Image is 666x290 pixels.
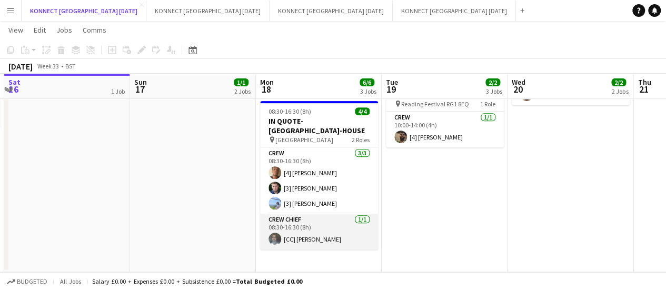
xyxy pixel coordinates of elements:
[92,277,302,285] div: Salary £0.00 + Expenses £0.00 + Subsistence £0.00 =
[29,23,50,37] a: Edit
[8,77,21,87] span: Sat
[512,77,525,87] span: Wed
[5,276,49,287] button: Budgeted
[78,23,111,37] a: Comms
[270,1,393,21] button: KONNECT [GEOGRAPHIC_DATA] [DATE]
[510,83,525,95] span: 20
[146,1,270,21] button: KONNECT [GEOGRAPHIC_DATA] [DATE]
[612,87,628,95] div: 2 Jobs
[134,77,147,87] span: Sun
[260,214,378,249] app-card-role: Crew Chief1/108:30-16:30 (8h)[CC] [PERSON_NAME]
[384,83,398,95] span: 19
[386,112,504,147] app-card-role: Crew1/110:00-14:00 (4h)[4] [PERSON_NAME]
[360,78,374,86] span: 6/6
[393,1,516,21] button: KONNECT [GEOGRAPHIC_DATA] [DATE]
[352,136,370,144] span: 2 Roles
[260,116,378,135] h3: IN QUOTE-[GEOGRAPHIC_DATA]-HOUSE
[4,23,27,37] a: View
[611,78,626,86] span: 2/2
[65,62,76,70] div: BST
[17,278,47,285] span: Budgeted
[486,87,502,95] div: 3 Jobs
[260,101,378,249] app-job-card: 08:30-16:30 (8h)4/4IN QUOTE-[GEOGRAPHIC_DATA]-HOUSE [GEOGRAPHIC_DATA]2 RolesCrew3/308:30-16:30 (8...
[275,136,333,144] span: [GEOGRAPHIC_DATA]
[260,77,274,87] span: Mon
[269,107,311,115] span: 08:30-16:30 (8h)
[22,1,146,21] button: KONNECT [GEOGRAPHIC_DATA] [DATE]
[636,83,651,95] span: 21
[52,23,76,37] a: Jobs
[259,83,274,95] span: 18
[34,25,46,35] span: Edit
[8,25,23,35] span: View
[236,277,302,285] span: Total Budgeted £0.00
[83,25,106,35] span: Comms
[401,100,469,108] span: Reading Festival RG1 8EQ
[133,83,147,95] span: 17
[485,78,500,86] span: 2/2
[111,87,125,95] div: 1 Job
[234,78,248,86] span: 1/1
[386,77,398,87] span: Tue
[638,77,651,87] span: Thu
[234,87,251,95] div: 2 Jobs
[386,65,504,147] app-job-card: 10:00-14:00 (4h)1/1IN QUO(13254)-EVENTS STRUCTURE-READING FESTIVAL *OOT* Reading Festival RG1 8EQ...
[260,147,378,214] app-card-role: Crew3/308:30-16:30 (8h)[4] [PERSON_NAME][3] [PERSON_NAME][3] [PERSON_NAME]
[35,62,61,70] span: Week 33
[56,25,72,35] span: Jobs
[8,61,33,72] div: [DATE]
[7,83,21,95] span: 16
[360,87,376,95] div: 3 Jobs
[480,100,495,108] span: 1 Role
[58,277,83,285] span: All jobs
[355,107,370,115] span: 4/4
